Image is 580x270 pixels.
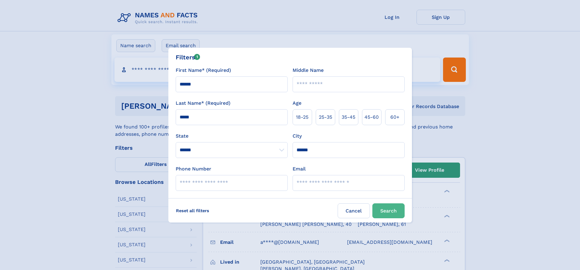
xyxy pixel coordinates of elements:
label: City [293,132,302,140]
button: Search [372,203,405,218]
div: Filters [176,53,200,62]
label: Middle Name [293,67,324,74]
label: Reset all filters [172,203,213,218]
label: Cancel [338,203,370,218]
label: Phone Number [176,165,211,173]
label: Age [293,100,301,107]
span: 18‑25 [296,114,308,121]
label: Last Name* (Required) [176,100,230,107]
span: 35‑45 [342,114,355,121]
span: 25‑35 [319,114,332,121]
label: State [176,132,288,140]
span: 60+ [390,114,399,121]
label: First Name* (Required) [176,67,231,74]
label: Email [293,165,306,173]
span: 45‑60 [364,114,379,121]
